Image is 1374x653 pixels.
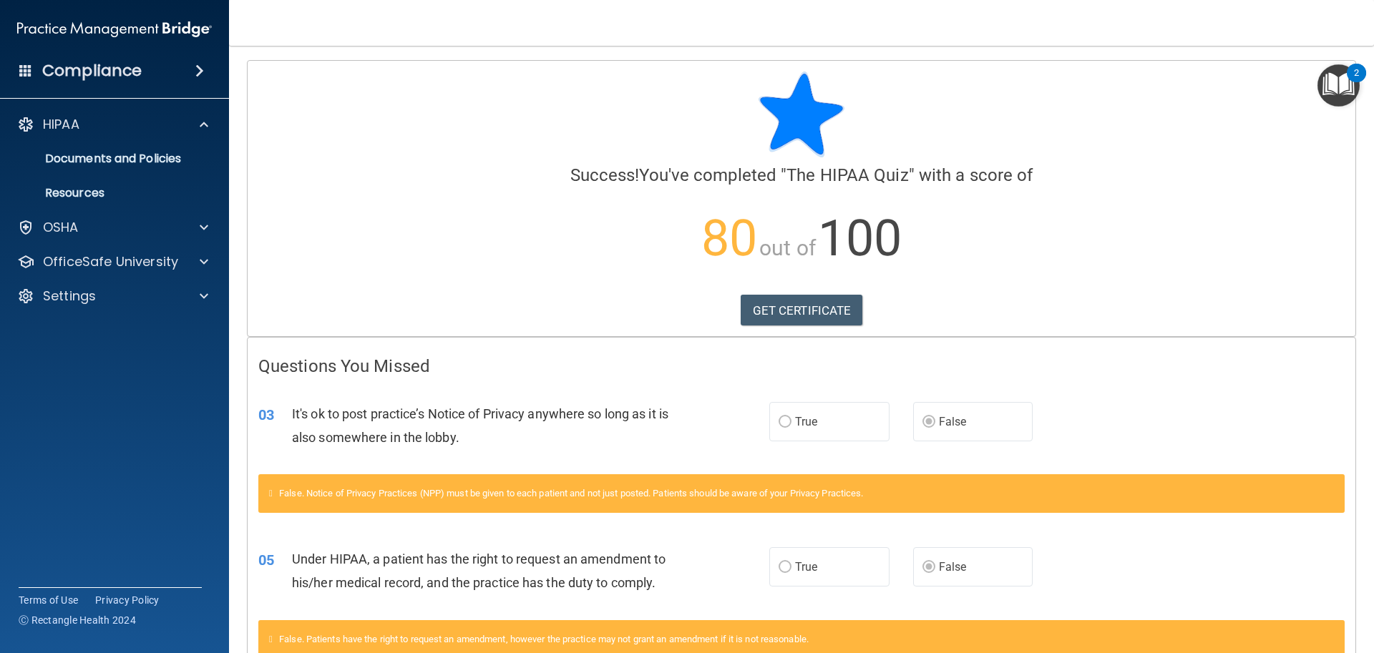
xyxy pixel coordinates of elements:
[17,219,208,236] a: OSHA
[258,357,1345,375] h4: Questions You Missed
[939,560,967,574] span: False
[1354,73,1359,92] div: 2
[939,415,967,428] span: False
[1302,554,1357,609] iframe: Drift Widget Chat Controller
[922,562,935,573] input: False
[279,488,863,499] span: False. Notice of Privacy Practices (NPP) must be given to each patient and not just posted. Patie...
[19,613,136,627] span: Ⓒ Rectangle Health 2024
[570,165,640,185] span: Success!
[17,253,208,270] a: OfficeSafe University
[1317,64,1360,107] button: Open Resource Center, 2 new notifications
[795,415,817,428] span: True
[43,219,79,236] p: OSHA
[9,152,205,166] p: Documents and Policies
[17,116,208,133] a: HIPAA
[779,417,791,428] input: True
[759,72,844,157] img: blue-star-rounded.9d042014.png
[292,551,666,590] span: Under HIPAA, a patient has the right to request an amendment to his/her medical record, and the p...
[42,61,142,81] h4: Compliance
[786,165,908,185] span: The HIPAA Quiz
[19,593,78,607] a: Terms of Use
[43,116,79,133] p: HIPAA
[258,166,1345,185] h4: You've completed " " with a score of
[759,235,816,260] span: out of
[795,560,817,574] span: True
[279,634,809,644] span: False. Patients have the right to request an amendment, however the practice may not grant an ame...
[17,288,208,305] a: Settings
[17,15,212,44] img: PMB logo
[9,186,205,200] p: Resources
[741,295,863,326] a: GET CERTIFICATE
[258,551,274,569] span: 05
[922,417,935,428] input: False
[818,209,902,267] span: 100
[43,288,96,305] p: Settings
[258,406,274,423] span: 03
[779,562,791,573] input: True
[292,406,668,445] span: It's ok to post practice’s Notice of Privacy anywhere so long as it is also somewhere in the lobby.
[43,253,178,270] p: OfficeSafe University
[701,209,757,267] span: 80
[95,593,160,607] a: Privacy Policy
